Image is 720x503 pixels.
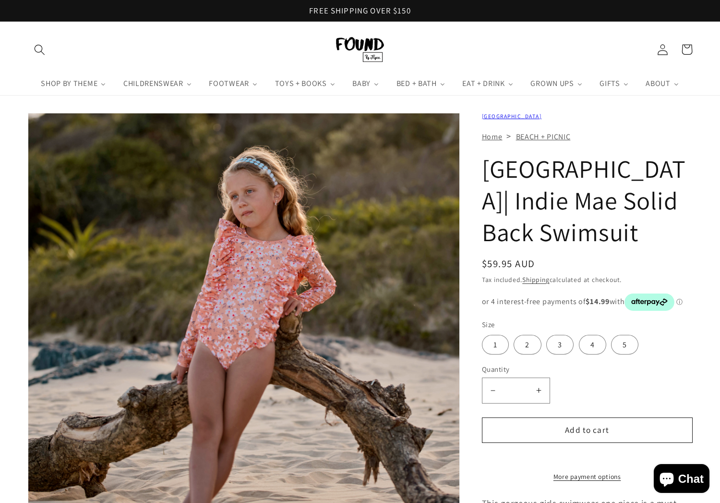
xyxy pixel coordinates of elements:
[201,72,266,95] a: FOOTWEAR
[207,79,250,88] span: FOOTWEAR
[482,257,535,270] span: $59.95 AUD
[39,79,98,88] span: SHOP BY THEME
[336,37,384,62] img: FOUND By Flynn logo
[454,72,522,95] a: EAT + DRINK
[482,274,693,285] div: Tax included. calculated at checkout.
[522,72,591,95] a: GROWN UPS
[522,275,549,284] a: Shipping
[591,72,637,95] a: GIFTS
[514,335,541,355] label: 2
[395,79,438,88] span: BED + BATH
[482,319,496,330] legend: Size
[637,72,688,95] a: ABOUT
[482,112,541,120] a: [GEOGRAPHIC_DATA]
[388,72,454,95] a: BED + BATH
[482,132,503,142] a: Home
[579,335,606,355] label: 4
[611,335,638,355] label: 5
[344,72,388,95] a: BABY
[482,472,693,482] a: More payment options
[273,79,328,88] span: TOYS + BOOKS
[32,72,115,95] a: SHOP BY THEME
[350,79,372,88] span: BABY
[482,335,509,355] label: 1
[482,153,693,248] h1: [GEOGRAPHIC_DATA]| Indie Mae Solid Back Swimsuit
[460,79,506,88] span: EAT + DRINK
[121,79,184,88] span: CHILDRENSWEAR
[546,335,574,355] label: 3
[506,130,511,142] span: >
[266,72,344,95] a: TOYS + BOOKS
[651,464,712,495] inbox-online-store-chat: Shopify online store chat
[528,79,575,88] span: GROWN UPS
[28,37,52,62] summary: Search
[516,132,571,142] a: BEACH + PICNIC
[482,417,693,443] button: Add to cart
[482,364,686,374] label: Quantity
[115,72,201,95] a: CHILDRENSWEAR
[598,79,621,88] span: GIFTS
[644,79,671,88] span: ABOUT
